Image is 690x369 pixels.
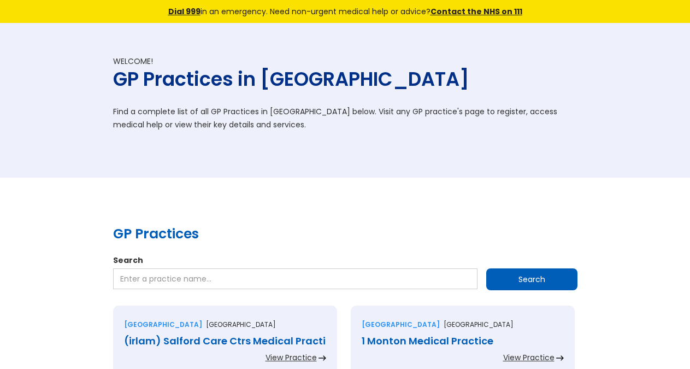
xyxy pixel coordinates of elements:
[94,5,597,17] div: in an emergency. Need non-urgent medical help or advice?
[113,67,577,91] h1: GP Practices in [GEOGRAPHIC_DATA]
[266,352,317,363] div: View Practice
[113,255,577,266] label: Search
[113,224,577,244] h2: GP Practices
[362,319,440,330] div: [GEOGRAPHIC_DATA]
[124,336,326,347] div: (irlam) Salford Care Ctrs Medical Practi
[124,319,202,330] div: [GEOGRAPHIC_DATA]
[503,352,555,363] div: View Practice
[113,105,577,131] p: Find a complete list of all GP Practices in [GEOGRAPHIC_DATA] below. Visit any GP practice's page...
[444,319,514,330] p: [GEOGRAPHIC_DATA]
[430,6,522,17] a: Contact the NHS on 111
[206,319,276,330] p: [GEOGRAPHIC_DATA]
[113,268,477,289] input: Enter a practice name…
[168,6,200,17] a: Dial 999
[486,268,577,290] input: Search
[362,336,564,347] div: 1 Monton Medical Practice
[113,56,577,67] div: Welcome!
